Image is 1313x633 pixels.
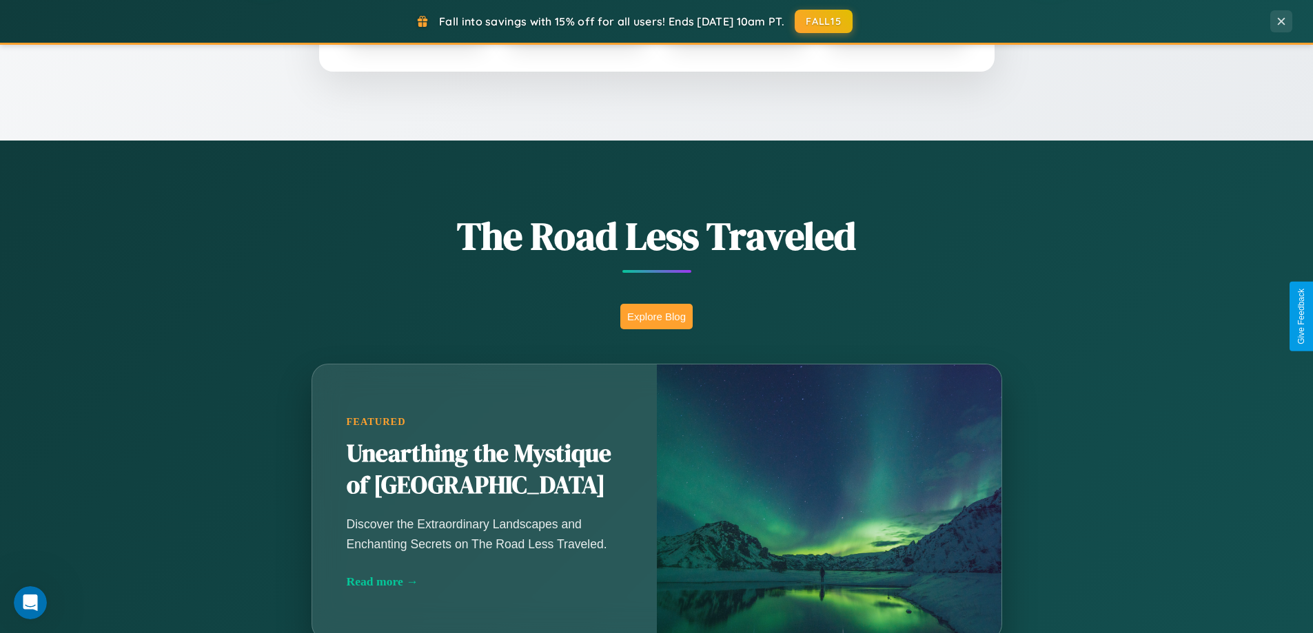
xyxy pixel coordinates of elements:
h1: The Road Less Traveled [243,209,1070,262]
div: Read more → [347,574,622,589]
h2: Unearthing the Mystique of [GEOGRAPHIC_DATA] [347,438,622,501]
span: Fall into savings with 15% off for all users! Ends [DATE] 10am PT. [439,14,784,28]
button: Explore Blog [620,304,693,329]
button: FALL15 [795,10,853,33]
p: Discover the Extraordinary Landscapes and Enchanting Secrets on The Road Less Traveled. [347,515,622,553]
div: Give Feedback [1296,289,1306,344]
iframe: Intercom live chat [14,586,47,619]
div: Featured [347,416,622,428]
